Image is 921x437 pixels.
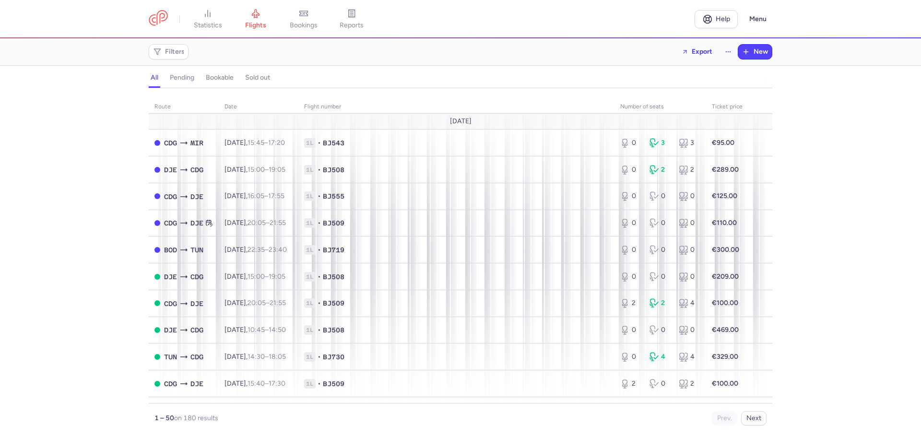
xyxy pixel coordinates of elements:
span: Export [692,48,712,55]
span: – [248,165,285,174]
div: 3 [649,138,671,148]
span: DJE [164,272,177,282]
span: BJ509 [323,298,344,308]
span: DJE [164,165,177,175]
span: DJE [190,378,203,389]
span: New [754,48,768,56]
div: 0 [649,379,671,389]
div: 0 [620,245,642,255]
span: • [318,298,321,308]
span: on 180 results [174,414,218,422]
span: BJ508 [323,325,344,335]
div: 0 [679,245,700,255]
span: BJ508 [323,165,344,175]
time: 17:55 [268,192,284,200]
a: reports [328,9,376,30]
th: Flight number [298,100,614,114]
span: DJE [190,298,203,309]
span: 1L [304,245,316,255]
div: 0 [649,245,671,255]
time: 19:05 [269,165,285,174]
div: 0 [649,191,671,201]
strong: 1 – 50 [154,414,174,422]
button: Filters [149,45,188,59]
span: [DATE], [224,246,287,254]
div: 0 [620,218,642,228]
strong: €209.00 [712,272,739,281]
strong: €300.00 [712,246,739,254]
span: CDG [164,218,177,228]
span: DJE [190,218,203,228]
time: 15:00 [248,165,265,174]
span: BJ555 [323,191,344,201]
span: DJE [190,191,203,202]
time: 23:40 [269,246,287,254]
div: 0 [620,165,642,175]
div: 2 [649,298,671,308]
span: Help [716,15,730,23]
time: 17:30 [269,379,285,388]
th: date [219,100,298,114]
span: CDG [190,165,203,175]
span: reports [340,21,364,30]
time: 20:05 [248,219,266,227]
div: 0 [620,352,642,362]
span: 1L [304,165,316,175]
span: • [318,191,321,201]
span: BJ508 [323,272,344,282]
span: DJE [164,325,177,335]
span: • [318,352,321,362]
span: BJ509 [323,379,344,389]
span: – [248,272,285,281]
span: [DATE], [224,139,285,147]
time: 21:55 [270,219,286,227]
span: [DATE], [224,272,285,281]
button: Prev. [712,411,737,425]
span: CDG [164,298,177,309]
strong: €289.00 [712,165,739,174]
strong: €100.00 [712,299,738,307]
time: 22:35 [248,246,265,254]
span: CDG [190,325,203,335]
span: – [248,246,287,254]
span: • [318,138,321,148]
a: Help [695,10,738,28]
time: 15:00 [248,272,265,281]
span: • [318,245,321,255]
time: 14:50 [269,326,286,334]
time: 17:20 [268,139,285,147]
time: 19:05 [269,272,285,281]
span: – [248,353,286,361]
span: MIR [190,138,203,148]
time: 21:55 [270,299,286,307]
strong: €329.00 [712,353,738,361]
div: 0 [620,325,642,335]
span: • [318,218,321,228]
div: 4 [679,298,700,308]
h4: pending [170,73,194,82]
span: • [318,272,321,282]
a: statistics [184,9,232,30]
div: 4 [649,352,671,362]
th: Ticket price [706,100,748,114]
time: 10:45 [248,326,265,334]
time: 15:45 [248,139,264,147]
h4: sold out [245,73,270,82]
div: 4 [679,352,700,362]
time: 18:05 [269,353,286,361]
span: [DATE], [224,353,286,361]
a: bookings [280,9,328,30]
div: 0 [649,325,671,335]
div: 2 [679,165,700,175]
span: [DATE], [224,165,285,174]
div: 0 [620,138,642,148]
span: [DATE], [224,219,286,227]
span: [DATE], [224,299,286,307]
span: 1L [304,138,316,148]
strong: €125.00 [712,192,737,200]
span: • [318,379,321,389]
span: • [318,325,321,335]
div: 0 [620,191,642,201]
div: 0 [649,272,671,282]
span: BJ730 [323,352,344,362]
